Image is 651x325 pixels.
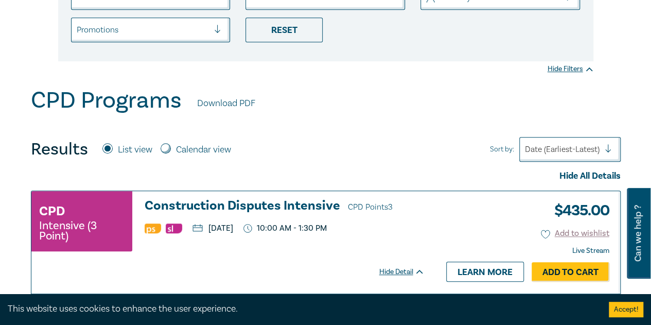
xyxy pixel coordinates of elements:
a: Add to Cart [532,262,609,282]
h3: CPD [39,202,65,220]
div: Hide All Details [31,169,621,183]
span: Sort by: [490,144,514,155]
label: Calendar view [176,143,231,157]
input: select [77,24,79,36]
p: 10:00 AM - 1:30 PM [243,224,327,233]
p: [DATE] [192,224,233,232]
div: Hide Filters [548,64,593,74]
a: Construction Disputes Intensive CPD Points3 [145,199,425,214]
input: Sort by [525,144,527,155]
a: Download PDF [197,97,255,110]
button: Accept cookies [609,302,643,317]
h3: Construction Disputes Intensive [145,199,425,214]
button: Add to wishlist [541,228,609,240]
h1: CPD Programs [31,87,182,114]
span: CPD Points 3 [348,202,393,212]
img: Substantive Law [166,224,182,233]
div: Hide Detail [379,267,436,277]
div: This website uses cookies to enhance the user experience. [8,302,593,316]
a: Learn more [446,262,524,281]
label: List view [118,143,152,157]
small: Intensive (3 Point) [39,220,125,241]
img: Professional Skills [145,224,161,233]
h4: Results [31,139,88,160]
h3: $ 435.00 [547,199,609,223]
div: Reset [245,18,323,42]
strong: Live Stream [572,246,609,255]
span: Can we help ? [633,194,643,272]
